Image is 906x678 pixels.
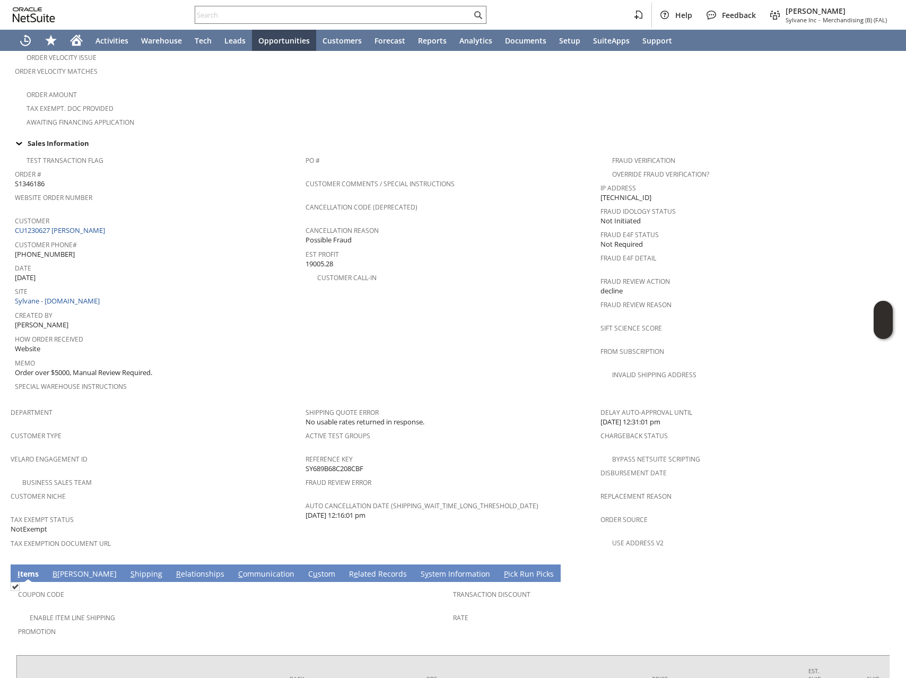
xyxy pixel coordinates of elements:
iframe: Click here to launch Oracle Guided Learning Help Panel [874,301,893,339]
span: Help [675,10,692,20]
span: decline [600,286,623,296]
a: Fraud E4F Status [600,230,659,239]
a: Reference Key [306,455,353,464]
span: Opportunities [258,36,310,46]
a: Created By [15,311,53,320]
span: Setup [559,36,580,46]
a: Related Records [346,569,410,580]
div: Sales Information [11,136,891,150]
td: Sales Information [11,136,895,150]
span: [PHONE_NUMBER] [15,249,75,259]
a: Unrolled view on [876,567,889,579]
span: u [313,569,318,579]
a: Support [636,30,678,51]
a: Customer [15,216,49,225]
a: Shipping Quote Error [306,408,379,417]
a: Auto Cancellation Date (shipping_wait_time_long_threshold_date) [306,501,538,510]
span: [TECHNICAL_ID] [600,193,651,203]
span: - [818,16,821,24]
span: Oracle Guided Learning Widget. To move around, please hold and drag [874,320,893,340]
a: Website Order Number [15,193,92,202]
a: Fraud E4F Detail [600,254,656,263]
a: Leads [218,30,252,51]
span: Feedback [722,10,756,20]
a: Items [15,569,41,580]
span: Website [15,344,40,354]
span: Analytics [459,36,492,46]
a: Special Warehouse Instructions [15,382,127,391]
a: PO # [306,156,320,165]
a: Activities [89,30,135,51]
span: [DATE] 12:31:01 pm [600,417,660,427]
span: SY689B68C208CBF [306,464,363,474]
a: Use Address V2 [612,538,664,547]
span: Merchandising (B) (FAL) [823,16,887,24]
span: NotExempt [11,524,47,534]
span: Activities [95,36,128,46]
span: S1346186 [15,179,45,189]
a: Order Velocity Matches [15,67,98,76]
span: 19005.28 [306,259,333,269]
a: Customer Type [11,431,62,440]
a: Override Fraud Verification? [612,170,709,179]
a: Velaro Engagement ID [11,455,88,464]
a: Analytics [453,30,499,51]
span: Not Required [600,239,643,249]
img: Checked [11,582,20,591]
a: Chargeback Status [600,431,668,440]
a: Customer Call-in [317,273,377,282]
a: Memo [15,359,35,368]
a: Customer Niche [11,492,66,501]
svg: logo [13,7,55,22]
a: Fraud Idology Status [600,207,676,216]
a: Fraud Review Error [306,478,371,487]
a: Promotion [18,627,56,636]
a: How Order Received [15,335,83,344]
span: Tech [195,36,212,46]
span: Not Initiated [600,216,641,226]
span: P [504,569,508,579]
span: Possible Fraud [306,235,352,245]
span: SuiteApps [593,36,630,46]
a: Setup [553,30,587,51]
a: Cancellation Reason [306,226,379,235]
svg: Search [472,8,484,21]
span: S [130,569,135,579]
a: Cancellation Code (deprecated) [306,203,417,212]
span: [PERSON_NAME] [15,320,68,330]
span: [DATE] 12:16:01 pm [306,510,365,520]
a: Warehouse [135,30,188,51]
span: B [53,569,57,579]
a: Customer Comments / Special Instructions [306,179,455,188]
a: IP Address [600,184,636,193]
a: Shipping [128,569,165,580]
a: Site [15,287,28,296]
a: Active Test Groups [306,431,370,440]
span: y [425,569,429,579]
a: Sylvane - [DOMAIN_NAME] [15,296,102,306]
a: Coupon Code [18,590,64,599]
a: System Information [418,569,493,580]
span: Forecast [374,36,405,46]
a: Communication [236,569,297,580]
input: Search [195,8,472,21]
a: Fraud Review Reason [600,300,672,309]
a: Custom [306,569,338,580]
a: Opportunities [252,30,316,51]
span: Customers [323,36,362,46]
a: Recent Records [13,30,38,51]
span: R [176,569,181,579]
span: Warehouse [141,36,182,46]
a: Delay Auto-Approval Until [600,408,692,417]
span: Support [642,36,672,46]
span: Reports [418,36,447,46]
a: Forecast [368,30,412,51]
div: Shortcuts [38,30,64,51]
a: Order Source [600,515,648,524]
a: Test Transaction Flag [27,156,103,165]
a: Replacement reason [600,492,672,501]
span: Leads [224,36,246,46]
span: Sylvane Inc [786,16,816,24]
span: [DATE] [15,273,36,283]
a: Sift Science Score [600,324,662,333]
